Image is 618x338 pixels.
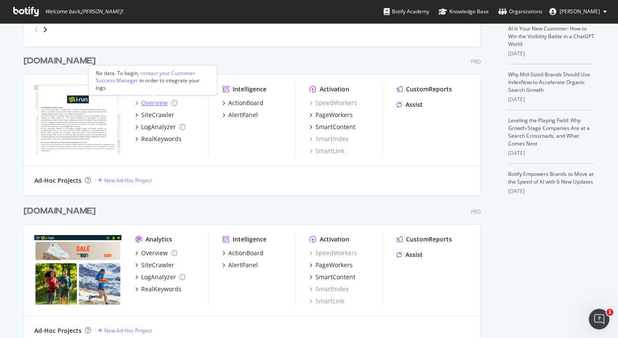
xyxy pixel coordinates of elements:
a: SmartLink [309,147,344,155]
div: Activation [320,235,349,244]
span: Celya Marnay [560,8,600,15]
a: SpeedWorkers [309,249,357,257]
a: Assist [397,100,423,109]
div: Pro [471,58,481,65]
a: [DOMAIN_NAME] [24,205,99,217]
div: Assist [406,100,423,109]
div: New Ad-Hoc Project [104,177,152,184]
a: SiteCrawler [135,111,174,119]
iframe: Intercom live chat [589,309,609,329]
img: i-run.com [34,235,121,305]
div: LogAnalyzer [141,273,176,281]
a: ActionBoard [222,99,264,107]
div: [DOMAIN_NAME] [24,205,96,217]
a: SmartIndex [309,285,348,293]
a: [DOMAIN_NAME] [24,55,99,67]
div: Pro [471,208,481,215]
div: CustomReports [406,235,452,244]
div: ActionBoard [228,99,264,107]
div: Ad-Hoc Projects [34,176,82,185]
a: LogAnalyzer [135,273,185,281]
div: [DATE] [508,96,594,103]
div: RealKeywords [141,135,182,143]
div: PageWorkers [315,261,353,269]
div: [DOMAIN_NAME] [24,55,96,67]
a: SmartIndex [309,135,348,143]
div: [DATE] [508,187,594,195]
a: Why Mid-Sized Brands Should Use IndexNow to Accelerate Organic Search Growth [508,71,590,94]
div: Activation [320,85,349,94]
div: [DATE] [508,149,594,157]
div: SmartContent [315,273,355,281]
div: contact your Customer Success Manager [96,69,195,84]
div: CustomReports [406,85,452,94]
div: angle-right [42,25,48,34]
div: Intelligence [233,235,267,244]
a: AlertPanel [222,261,258,269]
div: Botify Academy [384,7,429,16]
a: New Ad-Hoc Project [98,327,152,334]
span: Welcome back, [PERSON_NAME] ! [45,8,123,15]
div: LogAnalyzer [141,123,176,131]
div: SiteCrawler [141,261,174,269]
div: Intelligence [233,85,267,94]
a: RealKeywords [135,285,182,293]
a: PageWorkers [309,261,353,269]
div: Overview [141,249,168,257]
a: Assist [397,250,423,259]
a: Leveling the Playing Field: Why Growth-Stage Companies Are at a Search Crossroads, and What Comes... [508,117,590,147]
a: CustomReports [397,235,452,244]
img: i-run.de [34,85,121,154]
a: New Ad-Hoc Project [98,177,152,184]
a: SmartContent [309,123,355,131]
a: Overview [135,99,177,107]
a: SpeedWorkers [309,99,357,107]
a: CustomReports [397,85,452,94]
a: PageWorkers [309,111,353,119]
div: PageWorkers [315,111,353,119]
a: SmartContent [309,273,355,281]
div: [DATE] [508,50,594,57]
a: Botify Empowers Brands to Move at the Speed of AI with 6 New Updates [508,170,594,185]
a: RealKeywords [135,135,182,143]
div: ActionBoard [228,249,264,257]
div: RealKeywords [141,285,182,293]
a: Overview [135,249,177,257]
a: AlertPanel [222,111,258,119]
div: Overview [141,99,168,107]
div: SiteCrawler [141,111,174,119]
a: SmartLink [309,297,344,305]
div: Knowledge Base [439,7,489,16]
div: No data. To begin, in order to integrate your logs. [96,69,210,91]
div: Analytics [145,235,172,244]
a: SiteCrawler [135,261,174,269]
div: AlertPanel [228,111,258,119]
div: AlertPanel [228,261,258,269]
div: angle-left [31,23,42,36]
div: Ad-Hoc Projects [34,326,82,335]
div: Assist [406,250,423,259]
a: ActionBoard [222,249,264,257]
button: [PERSON_NAME] [542,5,614,18]
span: 1 [606,309,613,316]
div: New Ad-Hoc Project [104,327,152,334]
div: Organizations [498,7,542,16]
a: LogAnalyzer [135,123,185,131]
div: SmartContent [315,123,355,131]
a: AI Is Your New Customer: How to Win the Visibility Battle in a ChatGPT World [508,25,594,48]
